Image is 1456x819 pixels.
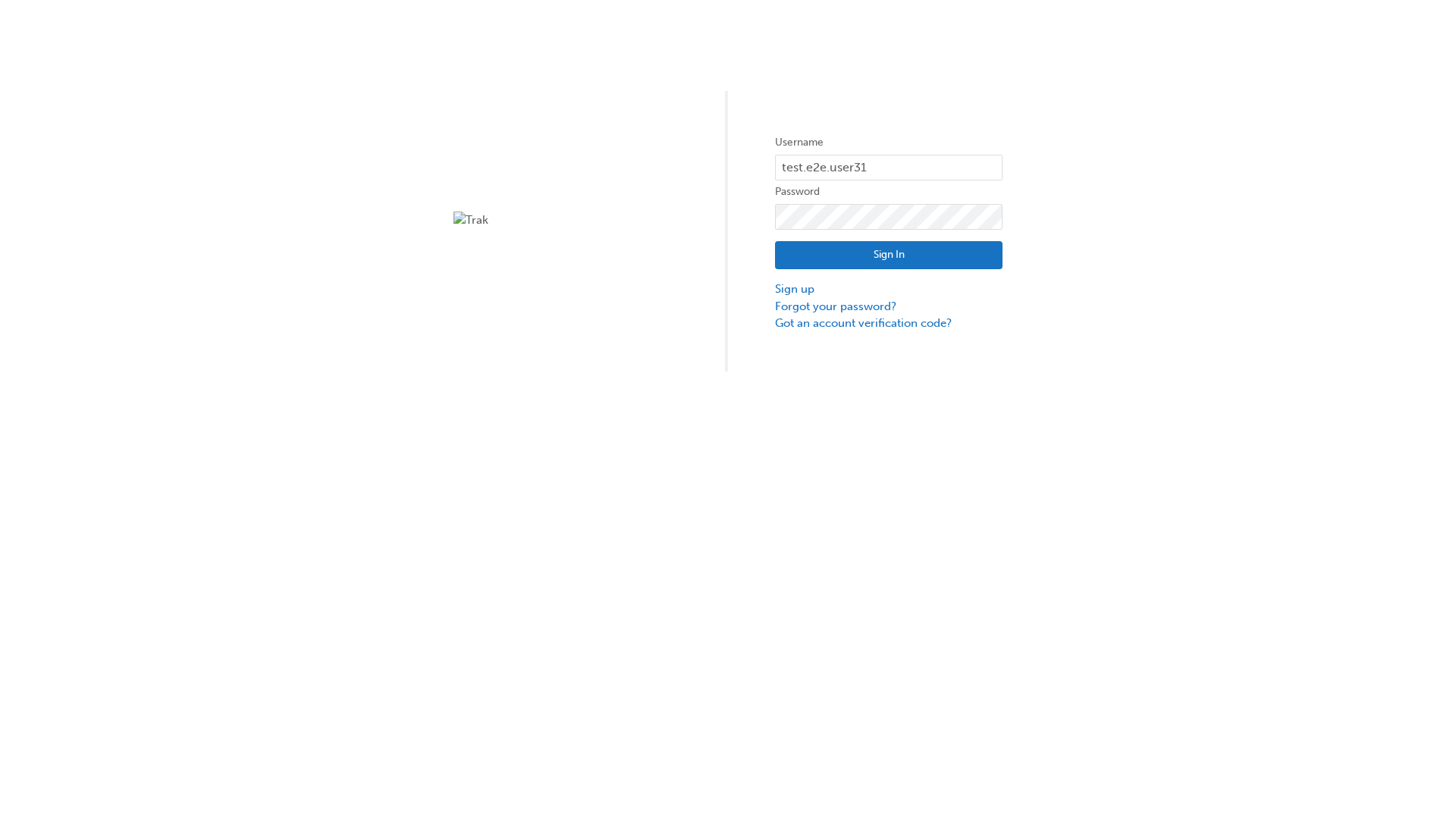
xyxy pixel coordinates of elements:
[775,281,1003,298] a: Sign up
[775,183,1003,201] label: Password
[775,133,1003,152] label: Username
[775,298,1003,315] a: Forgot your password?
[775,241,1003,270] button: Sign In
[775,155,1003,180] input: Username
[775,315,1003,332] a: Got an account verification code?
[453,212,681,229] img: Trak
